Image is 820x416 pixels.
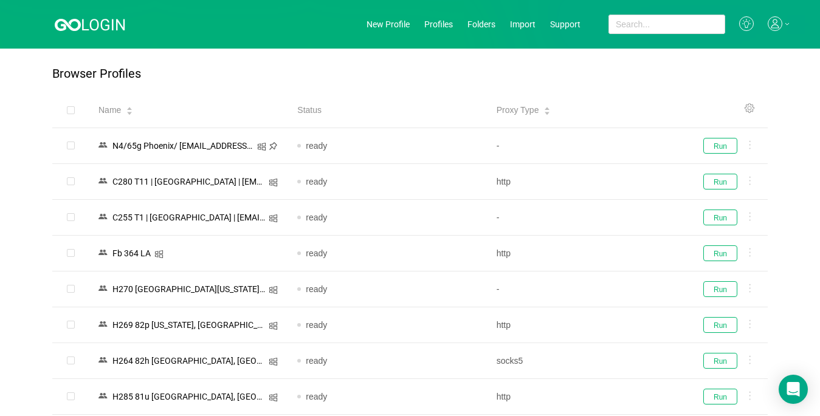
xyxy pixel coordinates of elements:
[269,393,278,402] i: icon: windows
[703,281,737,297] button: Run
[126,105,133,114] div: Sort
[257,142,266,151] i: icon: windows
[487,164,686,200] td: http
[269,285,278,295] i: icon: windows
[550,19,581,29] a: Support
[306,392,327,401] span: ready
[306,248,327,258] span: ready
[126,110,133,114] i: icon: caret-down
[269,357,278,366] i: icon: windows
[487,343,686,379] td: socks5
[98,104,121,117] span: Name
[608,15,725,34] input: Search...
[510,19,536,29] a: Import
[467,19,495,29] a: Folders
[703,210,737,225] button: Run
[269,178,278,187] i: icon: windows
[703,353,737,369] button: Run
[703,174,737,189] button: Run
[306,320,327,330] span: ready
[269,321,278,330] i: icon: windows
[306,177,327,186] span: ready
[544,110,551,114] i: icon: caret-down
[126,106,133,109] i: icon: caret-up
[306,141,327,151] span: ready
[424,19,453,29] a: Profiles
[269,214,278,223] i: icon: windows
[703,245,737,261] button: Run
[109,317,269,333] div: Н269 82p [US_STATE], [GEOGRAPHIC_DATA]/ [EMAIL_ADDRESS][DOMAIN_NAME]
[497,104,539,117] span: Proxy Type
[487,307,686,343] td: http
[779,375,808,404] div: Open Intercom Messenger
[297,104,322,117] span: Status
[703,389,737,404] button: Run
[109,174,269,189] div: C280 T11 | [GEOGRAPHIC_DATA] | [EMAIL_ADDRESS][DOMAIN_NAME]
[109,353,269,369] div: Н264 82h [GEOGRAPHIC_DATA], [GEOGRAPHIC_DATA]/ [EMAIL_ADDRESS][DOMAIN_NAME]
[269,142,278,151] i: icon: pushpin
[109,210,269,225] div: C255 T1 | [GEOGRAPHIC_DATA] | [EMAIL_ADDRESS][DOMAIN_NAME]
[367,19,410,29] a: New Profile
[109,389,269,404] div: Н285 81u [GEOGRAPHIC_DATA], [GEOGRAPHIC_DATA]/ [EMAIL_ADDRESS][DOMAIN_NAME]
[306,356,327,366] span: ready
[109,245,154,261] div: Fb 364 LA
[487,379,686,415] td: http
[109,138,257,154] div: N4/65g Phoenix/ [EMAIL_ADDRESS][DOMAIN_NAME]
[543,105,551,114] div: Sort
[109,281,269,297] div: Н270 [GEOGRAPHIC_DATA][US_STATE]/ [EMAIL_ADDRESS][DOMAIN_NAME]
[306,284,327,294] span: ready
[487,200,686,236] td: -
[154,250,164,259] i: icon: windows
[52,67,141,81] p: Browser Profiles
[487,236,686,271] td: http
[703,138,737,154] button: Run
[487,128,686,164] td: -
[544,106,551,109] i: icon: caret-up
[703,317,737,333] button: Run
[306,213,327,222] span: ready
[487,271,686,307] td: -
